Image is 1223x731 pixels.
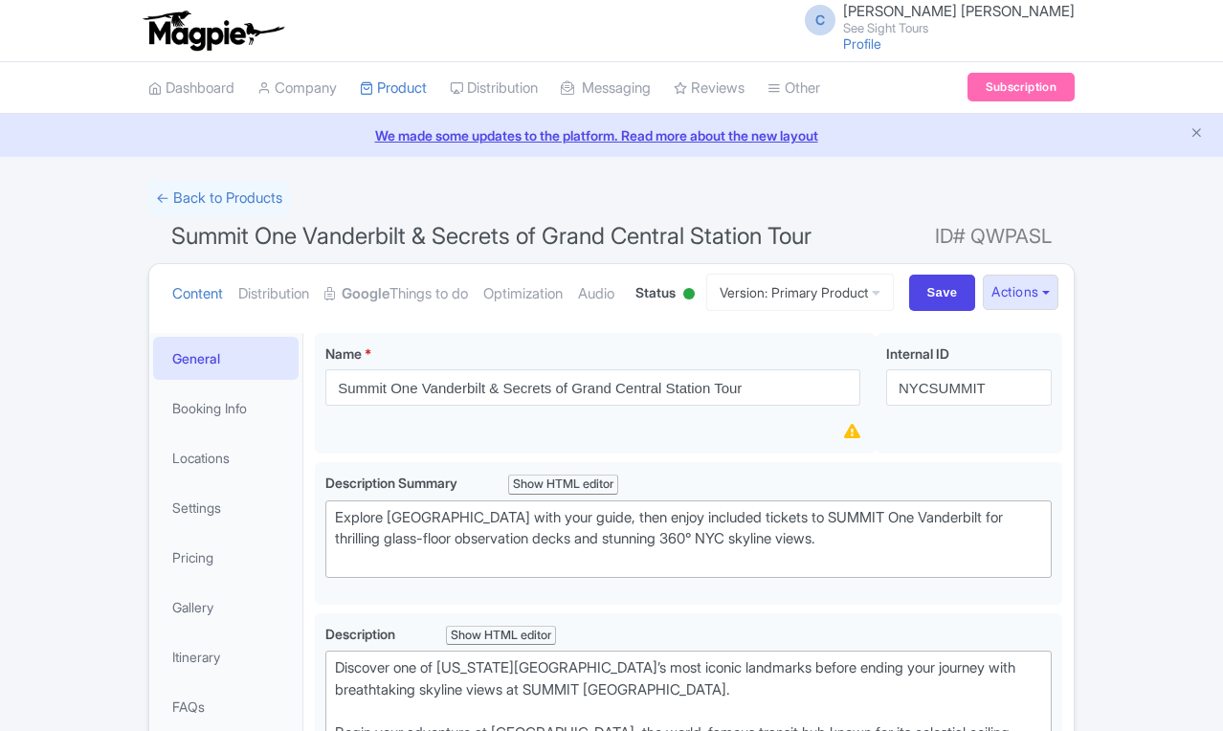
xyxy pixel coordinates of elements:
[561,62,651,115] a: Messaging
[11,125,1212,145] a: We made some updates to the platform. Read more about the new layout
[967,73,1075,101] a: Subscription
[139,10,287,52] img: logo-ab69f6fb50320c5b225c76a69d11143b.png
[148,62,234,115] a: Dashboard
[325,626,398,642] span: Description
[153,337,299,380] a: General
[335,507,1042,572] div: Explore [GEOGRAPHIC_DATA] with your guide, then enjoy included tickets to SUMMIT One Vanderbilt f...
[508,475,618,495] div: Show HTML editor
[679,280,699,310] div: Active
[635,282,676,302] span: Status
[360,62,427,115] a: Product
[153,586,299,629] a: Gallery
[935,217,1052,255] span: ID# QWPASL
[153,685,299,728] a: FAQs
[153,436,299,479] a: Locations
[909,275,976,311] input: Save
[1190,123,1204,145] button: Close announcement
[793,4,1075,34] a: C [PERSON_NAME] [PERSON_NAME] See Sight Tours
[324,264,468,324] a: GoogleThings to do
[446,626,556,646] div: Show HTML editor
[172,264,223,324] a: Content
[153,486,299,529] a: Settings
[483,264,563,324] a: Optimization
[674,62,745,115] a: Reviews
[171,222,812,250] span: Summit One Vanderbilt & Secrets of Grand Central Station Tour
[578,264,614,324] a: Audio
[257,62,337,115] a: Company
[450,62,538,115] a: Distribution
[983,275,1058,310] button: Actions
[325,475,460,491] span: Description Summary
[706,274,894,311] a: Version: Primary Product
[153,387,299,430] a: Booking Info
[325,345,362,362] span: Name
[843,22,1075,34] small: See Sight Tours
[886,345,949,362] span: Internal ID
[805,5,835,35] span: C
[342,283,389,305] strong: Google
[767,62,820,115] a: Other
[153,536,299,579] a: Pricing
[843,35,881,52] a: Profile
[843,2,1075,20] span: [PERSON_NAME] [PERSON_NAME]
[153,635,299,678] a: Itinerary
[148,180,290,217] a: ← Back to Products
[238,264,309,324] a: Distribution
